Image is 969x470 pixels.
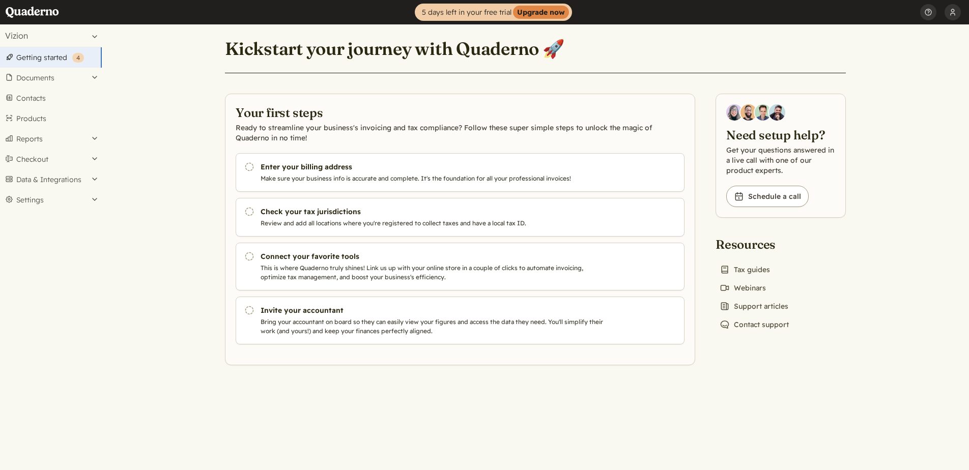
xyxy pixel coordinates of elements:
a: Webinars [716,281,770,295]
h3: Connect your favorite tools [261,251,608,261]
p: Make sure your business info is accurate and complete. It's the foundation for all your professio... [261,174,608,183]
span: 4 [76,54,80,62]
p: Ready to streamline your business's invoicing and tax compliance? Follow these super simple steps... [236,123,685,143]
a: Contact support [716,317,793,332]
a: Enter your billing address Make sure your business info is accurate and complete. It's the founda... [236,153,685,192]
img: Javier Rubio, DevRel at Quaderno [769,104,785,121]
h2: Need setup help? [726,127,835,143]
a: Tax guides [716,262,774,277]
a: Schedule a call [726,186,809,207]
strong: Upgrade now [513,6,569,19]
img: Jairo Fumero, Account Executive at Quaderno [740,104,757,121]
a: Invite your accountant Bring your accountant on board so they can easily view your figures and ac... [236,297,685,344]
a: 5 days left in your free trialUpgrade now [415,4,572,21]
p: Bring your accountant on board so they can easily view your figures and access the data they need... [261,317,608,336]
p: Review and add all locations where you're registered to collect taxes and have a local tax ID. [261,219,608,228]
a: Check your tax jurisdictions Review and add all locations where you're registered to collect taxe... [236,198,685,237]
p: Get your questions answered in a live call with one of our product experts. [726,145,835,175]
h3: Enter your billing address [261,162,608,172]
h3: Check your tax jurisdictions [261,207,608,217]
a: Connect your favorite tools This is where Quaderno truly shines! Link us up with your online stor... [236,243,685,290]
h3: Invite your accountant [261,305,608,315]
h2: Your first steps [236,104,685,121]
a: Support articles [716,299,792,313]
p: This is where Quaderno truly shines! Link us up with your online store in a couple of clicks to a... [261,263,608,282]
h1: Kickstart your journey with Quaderno 🚀 [225,38,564,60]
img: Diana Carrasco, Account Executive at Quaderno [726,104,743,121]
img: Ivo Oltmans, Business Developer at Quaderno [755,104,771,121]
h2: Resources [716,236,793,252]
